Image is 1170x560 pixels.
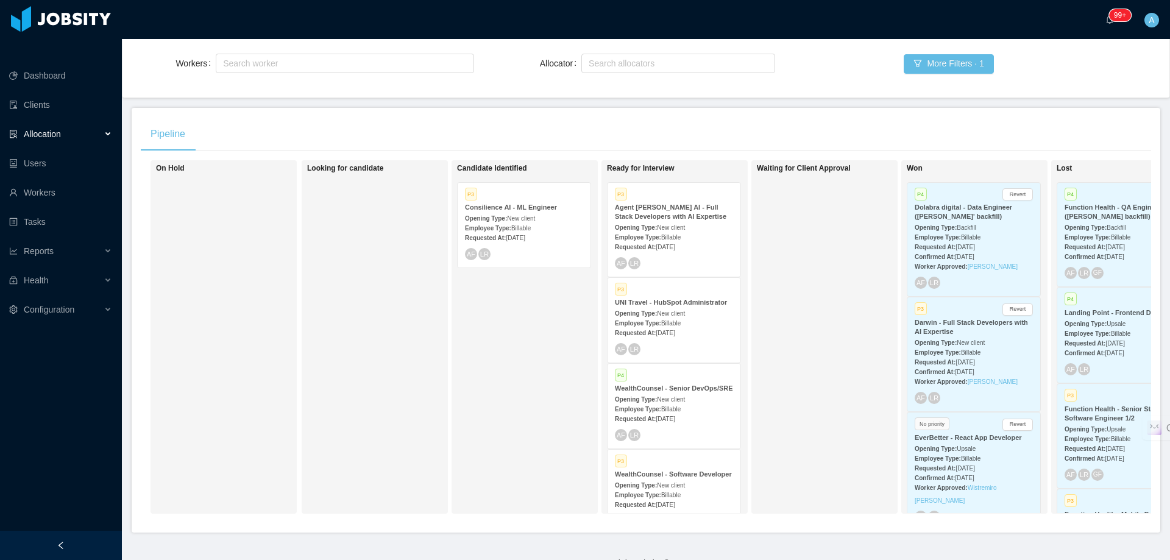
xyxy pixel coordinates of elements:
span: AF [1066,366,1075,373]
a: [PERSON_NAME] [968,263,1018,270]
span: [DATE] [656,502,675,508]
i: icon: setting [9,305,18,314]
span: LR [930,394,939,402]
strong: Confirmed At: [915,253,955,260]
span: P4 [615,369,627,381]
strong: Confirmed At: [915,369,955,375]
i: icon: line-chart [9,247,18,255]
strong: Darwin - Full Stack Developers with AI Expertise [915,319,1028,335]
button: Revert [1002,188,1033,200]
strong: Employee Type: [1065,436,1111,442]
span: LR [1080,470,1089,478]
span: New client [957,339,985,346]
i: icon: medicine-box [9,276,18,285]
i: icon: solution [9,130,18,138]
span: LR [630,345,639,353]
strong: Requested At: [1065,340,1105,347]
span: Upsale [1107,426,1126,433]
span: GF [1093,471,1102,478]
strong: Requested At: [915,244,955,250]
strong: Confirmed At: [1065,455,1105,462]
strong: Requested At: [465,235,506,241]
span: P3 [1065,389,1077,402]
span: AF [617,346,625,353]
span: [DATE] [955,475,974,481]
input: Workers [219,56,226,71]
span: [DATE] [1105,253,1124,260]
strong: Worker Approved: [915,378,968,385]
span: P3 [915,302,927,315]
strong: Employee Type: [915,455,961,462]
h1: Won [907,164,1077,173]
span: [DATE] [656,244,675,250]
label: Workers [175,58,216,68]
strong: Dolabra digital - Data Engineer ([PERSON_NAME]' backfill) [915,204,1012,220]
span: New client [657,224,685,231]
label: Allocator [540,58,581,68]
span: Billable [1111,330,1130,337]
strong: Opening Type: [465,215,507,222]
h1: Candidate Identified [457,164,628,173]
div: Pipeline [141,117,195,151]
span: AF [1066,471,1075,478]
strong: Employee Type: [1065,234,1111,241]
strong: Worker Approved: [915,263,968,270]
span: Reports [24,246,54,256]
strong: Opening Type: [615,310,657,317]
strong: Function Health - Senior Staff Software Engineer 1/2 [1065,405,1159,422]
span: [DATE] [955,359,974,366]
strong: Opening Type: [1065,224,1107,231]
span: Billable [961,349,980,356]
strong: Requested At: [915,465,955,472]
a: Wistremiro [PERSON_NAME] [915,484,996,504]
span: LR [930,512,939,520]
span: Allocation [24,129,61,139]
strong: Opening Type: [915,224,957,231]
span: Billable [961,455,980,462]
span: [DATE] [1105,350,1124,356]
span: [DATE] [656,330,675,336]
strong: Employee Type: [615,234,661,241]
div: Search allocators [589,57,762,69]
span: Health [24,275,48,285]
strong: Employee Type: [915,349,961,356]
span: [DATE] [955,465,974,472]
span: AF [1066,269,1075,277]
span: Billable [661,492,681,498]
span: [DATE] [656,416,675,422]
strong: EverBetter - React App Developer [915,434,1022,441]
strong: Agent [PERSON_NAME] AI - Full Stack Developers with AI Expertise [615,204,726,220]
strong: Opening Type: [915,339,957,346]
span: P3 [615,455,627,467]
strong: Requested At: [615,502,656,508]
button: icon: filterMore Filters · 1 [904,54,993,74]
span: LR [630,259,639,267]
strong: Opening Type: [915,445,957,452]
h1: Looking for candidate [307,164,478,173]
span: Billable [1111,234,1130,241]
a: icon: auditClients [9,93,112,117]
span: [DATE] [955,369,974,375]
strong: Requested At: [615,416,656,422]
span: Billable [661,406,681,413]
strong: WealthCounsel - Senior DevOps/SRE [615,385,733,392]
span: LR [930,279,939,287]
span: P3 [615,188,627,200]
span: P4 [1065,188,1077,200]
strong: Opening Type: [615,224,657,231]
strong: Opening Type: [1065,426,1107,433]
strong: Requested At: [1065,445,1105,452]
h1: Ready for Interview [607,164,778,173]
span: P4 [1065,292,1077,305]
span: Backfill [957,224,976,231]
span: P4 [915,188,927,200]
a: icon: robotUsers [9,151,112,175]
a: icon: userWorkers [9,180,112,205]
span: AF [916,279,925,286]
strong: Employee Type: [1065,330,1111,337]
strong: Opening Type: [615,396,657,403]
strong: Consilience AI - ML Engineer [465,204,557,211]
strong: UNI Travel - HubSpot Administrator [615,299,727,306]
span: New client [657,310,685,317]
span: Billable [661,320,681,327]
